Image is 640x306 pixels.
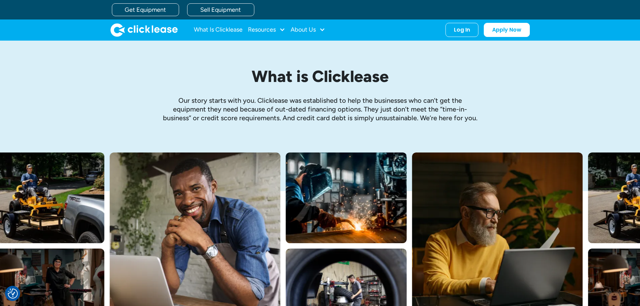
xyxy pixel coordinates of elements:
div: About Us [291,23,325,37]
h1: What is Clicklease [162,68,478,85]
a: Get Equipment [112,3,179,16]
a: What Is Clicklease [194,23,243,37]
p: Our story starts with you. Clicklease was established to help the businesses who can’t get the eq... [162,96,478,122]
img: Revisit consent button [8,289,18,299]
a: home [111,23,178,37]
img: A welder in a large mask working on a large pipe [286,152,407,243]
div: Resources [248,23,285,37]
button: Consent Preferences [8,289,18,299]
div: Log In [454,27,470,33]
img: Clicklease logo [111,23,178,37]
a: Apply Now [484,23,530,37]
a: Sell Equipment [187,3,254,16]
